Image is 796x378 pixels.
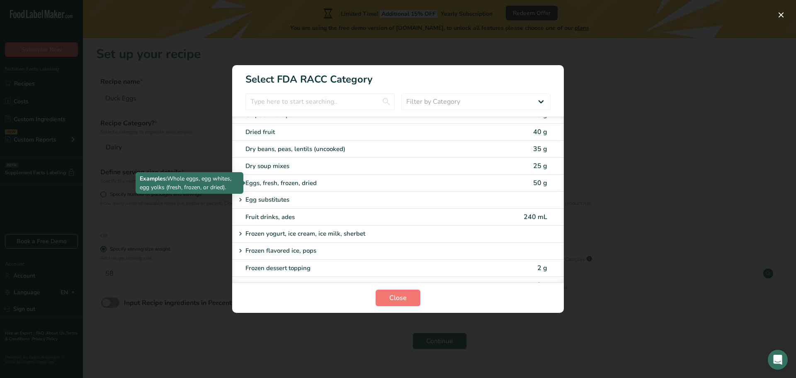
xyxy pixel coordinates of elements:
[533,178,547,188] span: 50 g
[537,280,547,290] span: 2 g
[245,93,395,110] input: Type here to start searching..
[245,144,481,154] div: Dry beans, peas, lentils (uncooked)
[140,175,167,183] b: Examples:
[533,144,547,154] span: 35 g
[245,212,481,222] div: Fruit drinks, ades
[245,246,316,256] p: Frozen flavored ice, pops
[389,293,407,303] span: Close
[245,178,481,188] div: Eggs, fresh, frozen, dried
[768,350,788,370] div: Open Intercom Messenger
[537,263,547,273] span: 2 g
[524,212,547,222] span: 240 mL
[245,127,481,137] div: Dried fruit
[376,290,420,306] button: Close
[245,161,481,171] div: Dry soup mixes
[533,161,547,171] span: 25 g
[245,195,289,205] p: Egg substitutes
[533,127,547,137] span: 40 g
[245,229,365,239] p: Frozen yogurt, ice cream, ice milk, sherbet
[245,280,481,290] div: Frosting, ready-to-use
[232,65,564,87] h1: Select FDA RACC Category
[140,174,239,192] p: Whole eggs, egg whites, egg yolks (fresh, frozen, or dried).
[245,263,481,273] div: Frozen dessert topping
